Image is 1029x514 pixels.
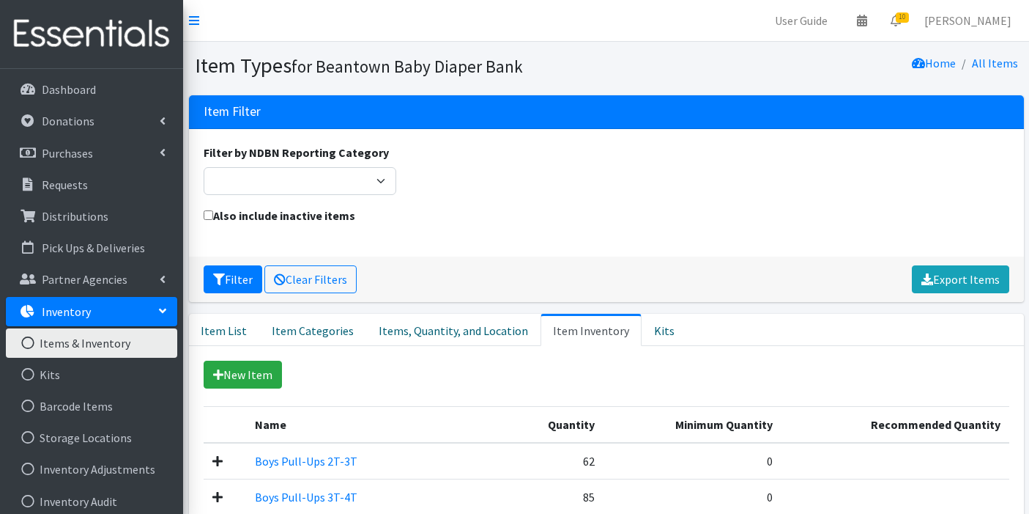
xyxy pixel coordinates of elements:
a: Kits [642,314,687,346]
a: Partner Agencies [6,265,177,294]
p: Dashboard [42,82,96,97]
input: Also include inactive items [204,210,213,220]
a: Pick Ups & Deliveries [6,233,177,262]
label: Also include inactive items [204,207,355,224]
a: Inventory [6,297,177,326]
a: Item Categories [259,314,366,346]
a: Items & Inventory [6,328,177,358]
a: Barcode Items [6,392,177,421]
h1: Item Types [195,53,601,78]
th: Quantity [503,406,603,443]
p: Purchases [42,146,93,161]
p: Pick Ups & Deliveries [42,241,145,255]
label: Filter by NDBN Reporting Category [204,144,389,161]
a: Storage Locations [6,423,177,452]
a: Requests [6,170,177,199]
td: 0 [603,443,781,480]
a: Distributions [6,202,177,231]
small: for Beantown Baby Diaper Bank [291,56,523,77]
a: Donations [6,106,177,136]
p: Inventory [42,304,91,319]
a: User Guide [763,6,839,35]
span: 10 [896,12,909,23]
a: All Items [972,56,1018,70]
a: Home [912,56,956,70]
th: Recommended Quantity [781,406,1009,443]
th: Name [246,406,503,443]
p: Requests [42,177,88,192]
a: Item List [189,314,259,346]
button: Filter [204,265,262,293]
h3: Item Filter [204,104,261,120]
th: Minimum Quantity [603,406,781,443]
img: HumanEssentials [6,10,177,59]
a: Item Inventory [540,314,642,346]
a: Purchases [6,139,177,168]
a: Export Items [912,265,1009,293]
p: Donations [42,114,94,128]
td: 62 [503,443,603,480]
p: Partner Agencies [42,272,127,287]
a: New Item [204,361,282,389]
a: Dashboard [6,75,177,104]
a: Kits [6,360,177,389]
a: 10 [879,6,913,35]
a: Inventory Adjustments [6,455,177,484]
a: Boys Pull-Ups 3T-4T [255,490,357,504]
a: Clear Filters [264,265,357,293]
a: Boys Pull-Ups 2T-3T [255,454,357,469]
a: [PERSON_NAME] [913,6,1023,35]
p: Distributions [42,209,108,224]
a: Items, Quantity, and Location [366,314,540,346]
